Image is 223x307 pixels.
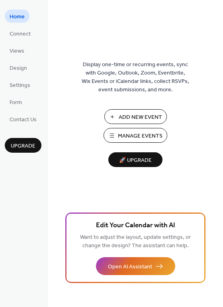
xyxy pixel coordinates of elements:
[10,81,30,90] span: Settings
[10,98,22,107] span: Form
[5,78,35,91] a: Settings
[5,112,41,126] a: Contact Us
[10,47,24,55] span: Views
[10,13,25,21] span: Home
[96,220,175,231] span: Edit Your Calendar with AI
[5,44,29,57] a: Views
[5,27,35,40] a: Connect
[5,61,32,74] a: Design
[108,263,152,271] span: Open AI Assistant
[119,113,162,122] span: Add New Event
[10,30,31,38] span: Connect
[104,128,167,143] button: Manage Events
[96,257,175,275] button: Open AI Assistant
[5,95,27,108] a: Form
[104,109,167,124] button: Add New Event
[5,10,29,23] a: Home
[80,232,191,251] span: Want to adjust the layout, update settings, or change the design? The assistant can help.
[11,142,35,150] span: Upgrade
[10,116,37,124] span: Contact Us
[118,132,162,140] span: Manage Events
[10,64,27,73] span: Design
[82,61,189,94] span: Display one-time or recurring events, sync with Google, Outlook, Zoom, Eventbrite, Wix Events or ...
[108,152,162,167] button: 🚀 Upgrade
[113,155,158,166] span: 🚀 Upgrade
[5,138,41,153] button: Upgrade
